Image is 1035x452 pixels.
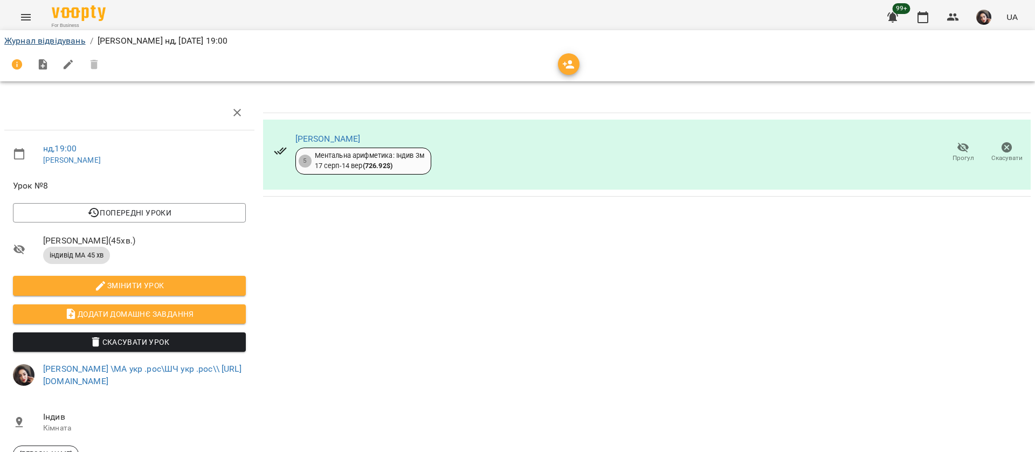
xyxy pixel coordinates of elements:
span: UA [1006,11,1018,23]
span: For Business [52,22,106,29]
span: Прогул [953,154,974,163]
li: / [90,34,93,47]
button: Додати домашнє завдання [13,304,246,324]
span: Попередні уроки [22,206,237,219]
div: Ментальна арифметика: Індив 3м 17 серп - 14 вер [315,151,424,171]
button: Прогул [941,137,985,168]
img: Voopty Logo [52,5,106,21]
span: Скасувати [991,154,1023,163]
p: Кімната [43,423,246,434]
span: індивід МА 45 хв [43,251,110,260]
button: Змінити урок [13,276,246,295]
img: 415cf204168fa55e927162f296ff3726.jpg [13,364,34,386]
a: нд , 19:00 [43,143,77,154]
button: Скасувати [985,137,1029,168]
a: [PERSON_NAME] [43,156,101,164]
p: [PERSON_NAME] нд, [DATE] 19:00 [98,34,227,47]
span: Скасувати Урок [22,336,237,349]
span: Змінити урок [22,279,237,292]
div: 5 [299,155,312,168]
button: UA [1002,7,1022,27]
span: 99+ [893,3,910,14]
span: Індив [43,411,246,423]
img: 415cf204168fa55e927162f296ff3726.jpg [976,10,991,25]
a: Журнал відвідувань [4,36,86,46]
a: [PERSON_NAME] \МА укр .рос\ШЧ укр .рос\\ [URL][DOMAIN_NAME] [43,364,241,387]
button: Menu [13,4,39,30]
button: Скасувати Урок [13,332,246,352]
button: Попередні уроки [13,203,246,222]
a: [PERSON_NAME] [295,134,361,144]
span: Додати домашнє завдання [22,308,237,321]
span: [PERSON_NAME] ( 45 хв. ) [43,234,246,247]
b: ( 726.92 $ ) [363,162,392,170]
span: Урок №8 [13,179,246,192]
nav: breadcrumb [4,34,1031,47]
